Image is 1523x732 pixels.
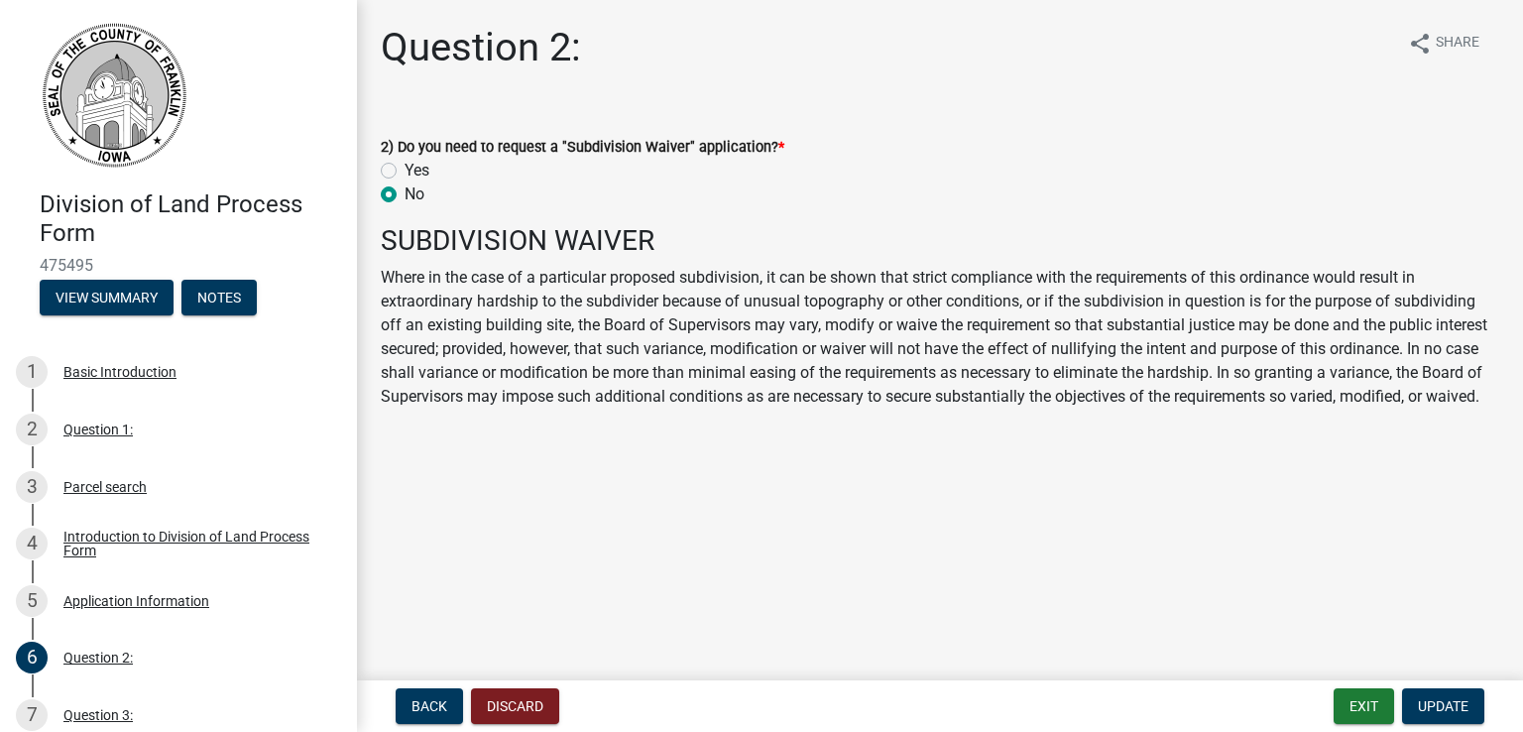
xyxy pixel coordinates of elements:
p: Where in the case of a particular proposed subdivision, it can be shown that strict compliance wi... [381,266,1499,409]
div: 6 [16,642,48,673]
span: Share [1436,32,1479,56]
div: 3 [16,471,48,503]
span: 475495 [40,256,317,275]
img: Franklin County, Iowa [40,21,188,170]
button: Back [396,688,463,724]
label: Yes [405,159,429,183]
div: 4 [16,528,48,559]
div: 5 [16,585,48,617]
button: Exit [1334,688,1394,724]
h1: Question 2: [381,24,581,71]
wm-modal-confirm: Summary [40,291,174,306]
div: Basic Introduction [63,365,176,379]
span: Back [411,698,447,714]
div: Question 3: [63,708,133,722]
div: Parcel search [63,480,147,494]
h3: SUBDIVISION WAIVER [381,224,1499,258]
button: shareShare [1392,24,1495,62]
wm-modal-confirm: Notes [181,291,257,306]
button: Discard [471,688,559,724]
div: Application Information [63,594,209,608]
i: share [1408,32,1432,56]
button: Notes [181,280,257,315]
div: 2 [16,414,48,445]
div: Question 1: [63,423,133,436]
div: Introduction to Division of Land Process Form [63,530,325,557]
h4: Division of Land Process Form [40,190,341,248]
label: 2) Do you need to request a "Subdivision Waiver" application? [381,141,784,155]
div: 1 [16,356,48,388]
button: Update [1402,688,1484,724]
button: View Summary [40,280,174,315]
label: No [405,183,424,206]
div: Question 2: [63,651,133,665]
span: Update [1418,698,1468,714]
div: 7 [16,699,48,731]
